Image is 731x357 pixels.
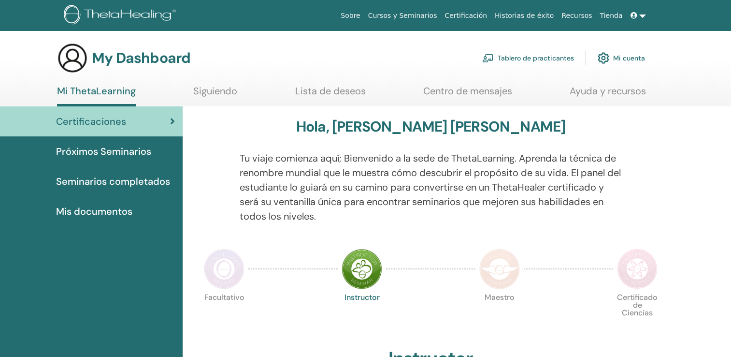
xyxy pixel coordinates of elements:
span: Próximos Seminarios [56,144,151,159]
a: Cursos y Seminarios [364,7,441,25]
img: logo.png [64,5,179,27]
h3: My Dashboard [92,49,190,67]
h3: Hola, [PERSON_NAME] [PERSON_NAME] [296,118,566,135]
a: Ayuda y recursos [570,85,646,104]
a: Historias de éxito [491,7,558,25]
img: Instructor [342,249,382,289]
p: Instructor [342,294,382,334]
span: Certificaciones [56,114,126,129]
a: Mi ThetaLearning [57,85,136,106]
a: Recursos [558,7,596,25]
img: cog.svg [598,50,609,66]
img: Practitioner [204,249,244,289]
p: Certificado de Ciencias [617,294,658,334]
img: Master [479,249,520,289]
a: Lista de deseos [295,85,366,104]
p: Facultativo [204,294,244,334]
a: Centro de mensajes [423,85,512,104]
a: Tablero de practicantes [482,47,574,69]
a: Tienda [596,7,627,25]
span: Seminarios completados [56,174,170,189]
a: Sobre [337,7,364,25]
p: Tu viaje comienza aquí; Bienvenido a la sede de ThetaLearning. Aprenda la técnica de renombre mun... [240,151,622,223]
p: Maestro [479,294,520,334]
img: chalkboard-teacher.svg [482,54,494,62]
img: Certificate of Science [617,249,658,289]
a: Mi cuenta [598,47,645,69]
a: Certificación [441,7,491,25]
img: generic-user-icon.jpg [57,43,88,74]
a: Siguiendo [193,85,237,104]
span: Mis documentos [56,204,132,219]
